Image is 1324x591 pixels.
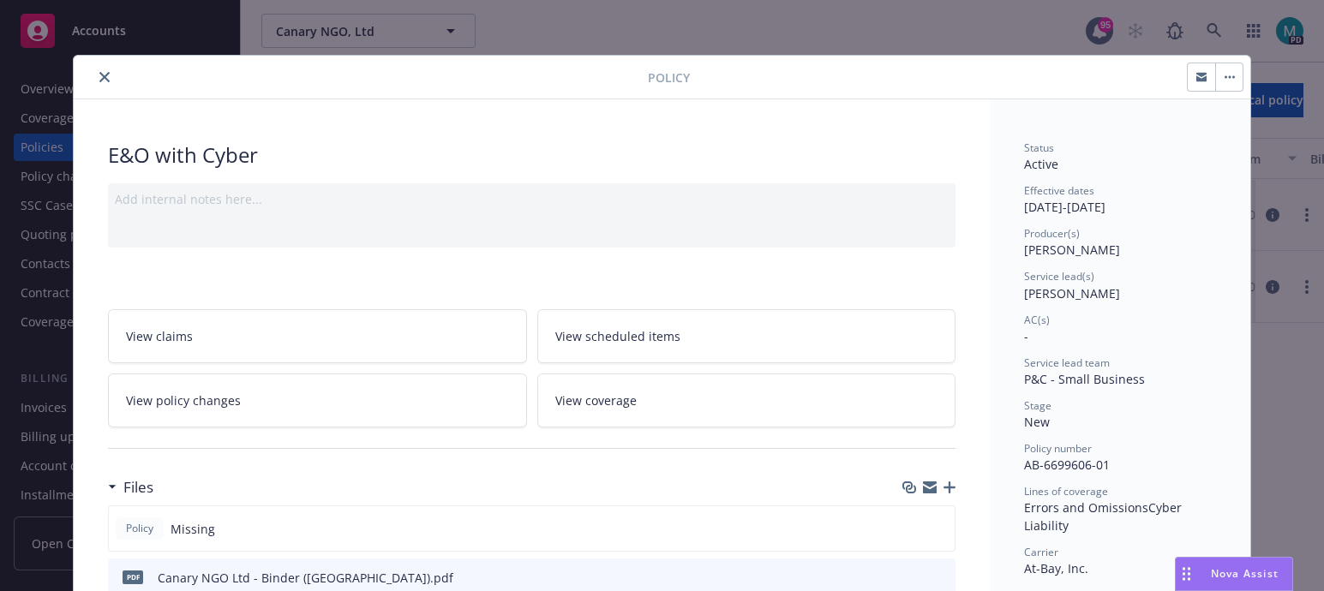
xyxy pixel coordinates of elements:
button: preview file [933,569,949,587]
div: Drag to move [1176,558,1197,590]
div: Add internal notes here... [115,190,949,208]
span: [PERSON_NAME] [1024,285,1120,301]
span: Active [1024,156,1058,172]
span: Errors and Omissions [1024,499,1148,516]
span: Nova Assist [1211,566,1279,581]
span: New [1024,414,1050,430]
span: Service lead(s) [1024,269,1094,284]
span: Status [1024,140,1054,155]
div: [DATE] - [DATE] [1024,183,1216,216]
span: [PERSON_NAME] [1024,242,1120,258]
span: Policy [123,521,157,536]
span: Missing [171,520,215,538]
span: - [1024,328,1028,344]
span: Policy [648,69,690,87]
h3: Files [123,476,153,498]
span: View policy changes [126,391,241,409]
div: Canary NGO Ltd - Binder ([GEOGRAPHIC_DATA]).pdf [158,569,453,587]
span: P&C - Small Business [1024,371,1145,387]
span: Service lead team [1024,355,1110,370]
button: Nova Assist [1175,557,1293,591]
span: Producer(s) [1024,226,1080,241]
span: View scheduled items [555,327,680,345]
span: Policy number [1024,441,1092,456]
a: View claims [108,309,527,363]
a: View coverage [537,373,956,427]
a: View scheduled items [537,309,956,363]
span: View coverage [555,391,637,409]
span: AC(s) [1024,313,1050,327]
button: close [94,67,115,87]
span: AB-6699606-01 [1024,457,1110,473]
span: Cyber Liability [1024,499,1185,534]
span: Effective dates [1024,183,1094,198]
span: View claims [126,327,193,345]
span: Lines of coverage [1024,484,1108,498]
div: E&O with Cyber [108,140,956,170]
a: View policy changes [108,373,527,427]
span: Stage [1024,398,1051,413]
span: Carrier [1024,545,1058,559]
div: Files [108,476,153,498]
span: pdf [123,570,143,583]
button: download file [906,569,920,587]
span: At-Bay, Inc. [1024,560,1088,576]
